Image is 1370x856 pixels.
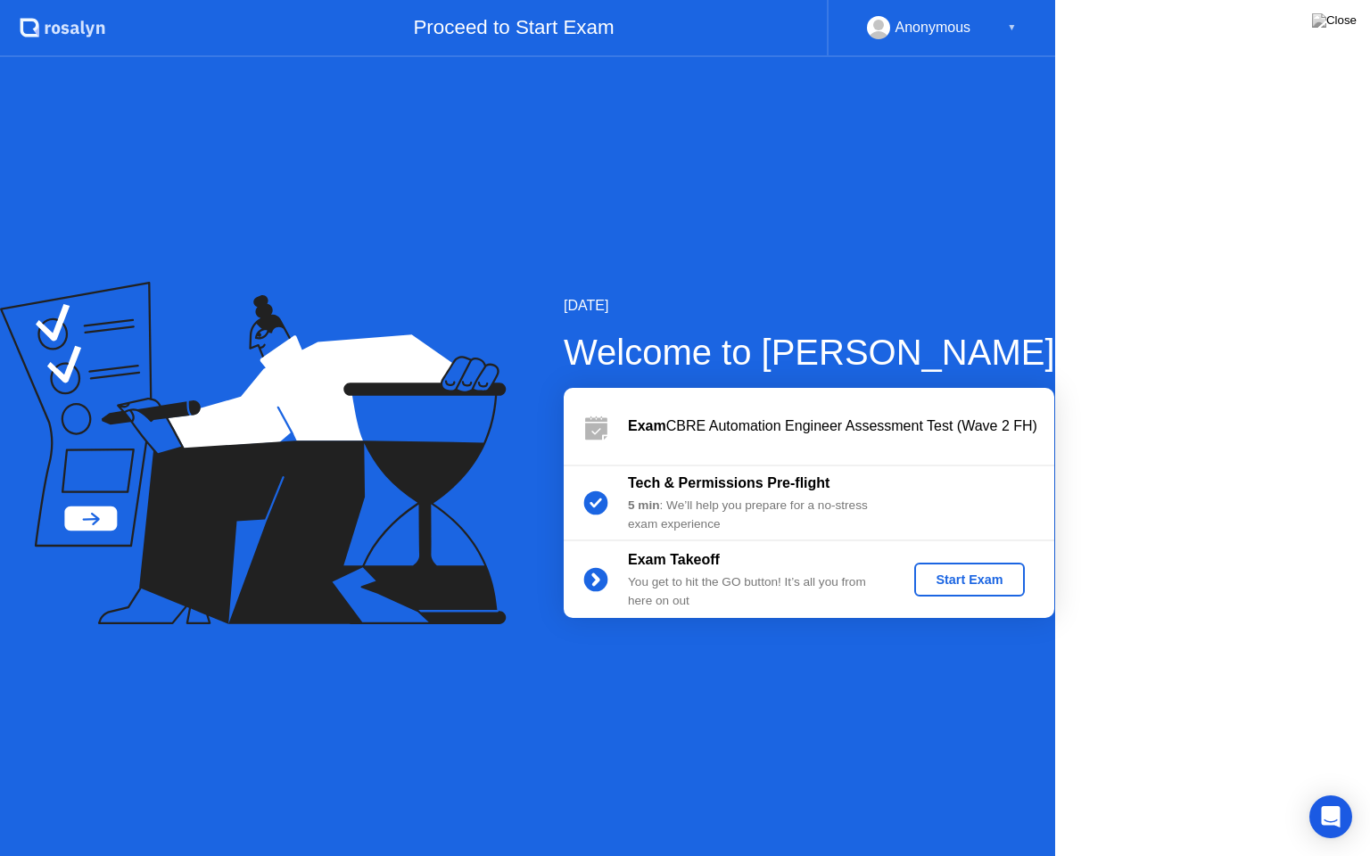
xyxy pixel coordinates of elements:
div: Start Exam [921,572,1017,587]
div: : We’ll help you prepare for a no-stress exam experience [628,497,885,533]
img: Close [1312,13,1357,28]
b: Exam Takeoff [628,552,720,567]
div: CBRE Automation Engineer Assessment Test (Wave 2 FH) [628,416,1054,437]
b: Exam [628,418,666,433]
div: ▼ [1007,16,1016,39]
div: You get to hit the GO button! It’s all you from here on out [628,573,885,610]
div: Welcome to [PERSON_NAME] [564,325,1055,379]
div: Anonymous [895,16,971,39]
div: [DATE] [564,295,1055,317]
div: Open Intercom Messenger [1309,795,1352,838]
b: Tech & Permissions Pre-flight [628,475,829,490]
b: 5 min [628,498,660,512]
button: Start Exam [914,563,1024,597]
